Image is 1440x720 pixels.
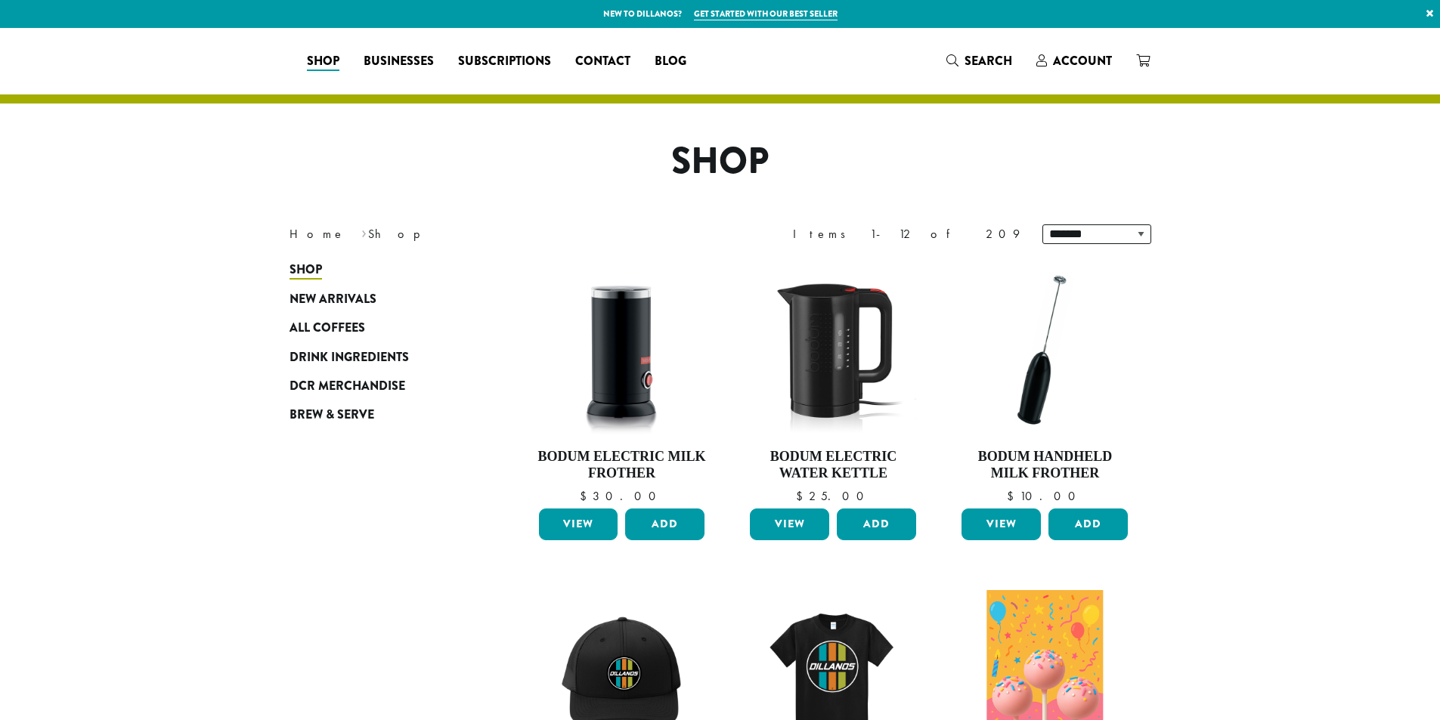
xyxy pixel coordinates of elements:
[746,263,920,437] img: DP3955.01.png
[290,377,405,396] span: DCR Merchandise
[290,319,365,338] span: All Coffees
[534,263,708,437] img: DP3954.01-002.png
[958,449,1132,481] h4: Bodum Handheld Milk Frother
[290,348,409,367] span: Drink Ingredients
[295,49,351,73] a: Shop
[750,508,829,540] a: View
[535,449,709,481] h4: Bodum Electric Milk Frother
[694,8,838,20] a: Get started with our best seller
[361,220,367,243] span: ›
[580,488,593,504] span: $
[1053,52,1112,70] span: Account
[793,225,1020,243] div: Items 1-12 of 209
[290,226,345,242] a: Home
[580,488,663,504] bdi: 30.00
[575,52,630,71] span: Contact
[290,261,322,280] span: Shop
[1007,488,1082,504] bdi: 10.00
[278,140,1163,184] h1: Shop
[290,290,376,309] span: New Arrivals
[625,508,705,540] button: Add
[290,342,471,371] a: Drink Ingredients
[746,449,920,481] h4: Bodum Electric Water Kettle
[1007,488,1020,504] span: $
[307,52,339,71] span: Shop
[290,400,471,429] a: Brew & Serve
[958,263,1132,502] a: Bodum Handheld Milk Frother $10.00
[1048,508,1128,540] button: Add
[958,263,1132,437] img: DP3927.01-002.png
[539,508,618,540] a: View
[290,372,471,400] a: DCR Merchandise
[290,314,471,342] a: All Coffees
[290,255,471,284] a: Shop
[290,406,374,425] span: Brew & Serve
[962,508,1041,540] a: View
[746,263,920,502] a: Bodum Electric Water Kettle $25.00
[837,508,916,540] button: Add
[364,52,434,71] span: Businesses
[290,285,471,314] a: New Arrivals
[535,263,709,502] a: Bodum Electric Milk Frother $30.00
[965,52,1012,70] span: Search
[796,488,871,504] bdi: 25.00
[655,52,686,71] span: Blog
[290,225,698,243] nav: Breadcrumb
[458,52,551,71] span: Subscriptions
[934,48,1024,73] a: Search
[796,488,809,504] span: $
